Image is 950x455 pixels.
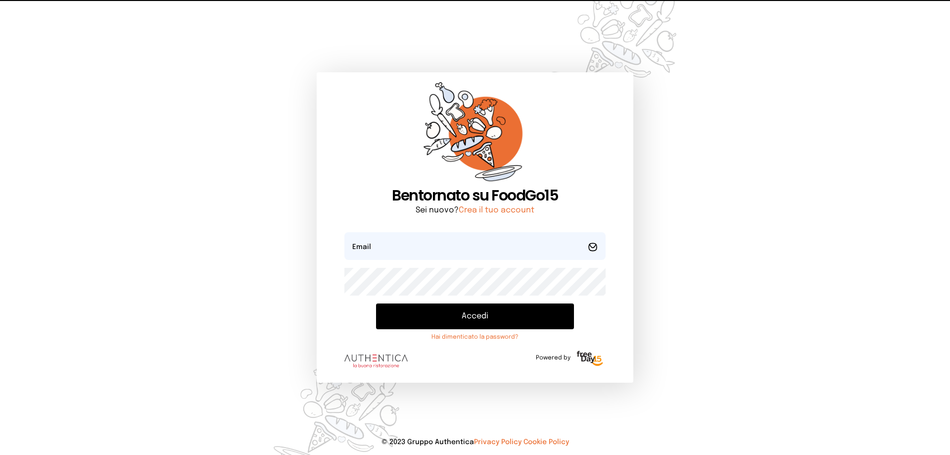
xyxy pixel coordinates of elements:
a: Hai dimenticato la password? [376,333,574,341]
button: Accedi [376,303,574,329]
a: Privacy Policy [474,439,522,446]
p: © 2023 Gruppo Authentica [16,437,934,447]
a: Crea il tuo account [459,206,534,214]
h1: Bentornato su FoodGo15 [344,187,606,204]
a: Cookie Policy [523,439,569,446]
img: logo-freeday.3e08031.png [574,349,606,369]
p: Sei nuovo? [344,204,606,216]
img: sticker-orange.65babaf.png [424,82,526,187]
span: Powered by [536,354,570,362]
img: logo.8f33a47.png [344,354,408,367]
